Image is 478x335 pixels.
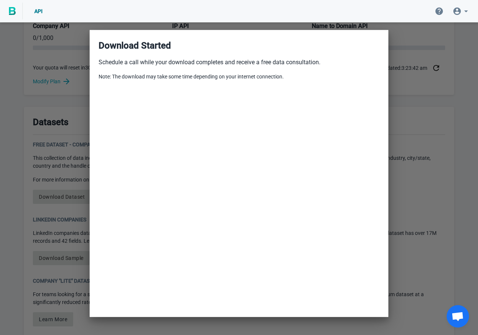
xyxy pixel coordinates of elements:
[99,58,379,67] p: Schedule a call while your download completes and receive a free data consultation.
[9,7,16,15] img: BigPicture.io
[99,73,379,81] p: Note: The download may take some time depending on your internet connection.
[34,8,43,14] span: API
[99,39,379,52] h3: Download Started
[447,305,469,328] a: Open chat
